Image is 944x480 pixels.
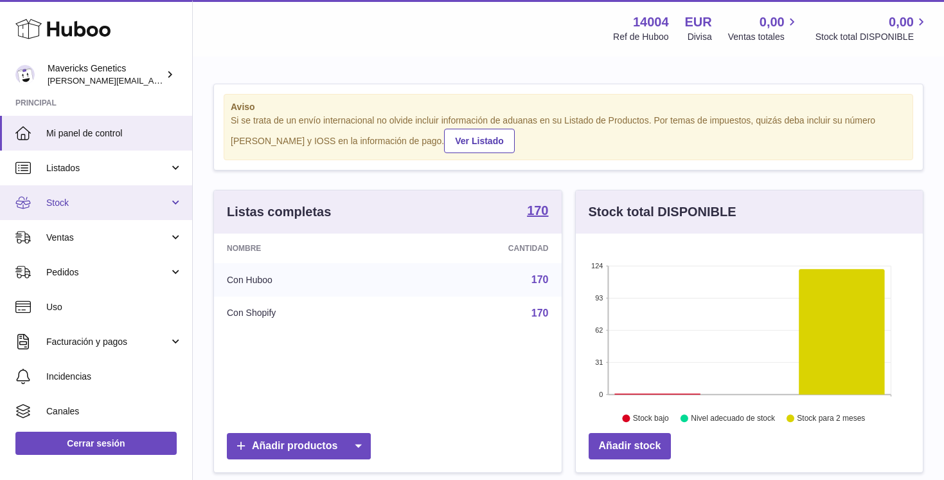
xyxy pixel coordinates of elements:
[231,101,906,113] strong: Aviso
[728,14,799,43] a: 0,00 Ventas totales
[46,336,169,348] span: Facturación y pagos
[599,391,603,398] text: 0
[227,433,371,459] a: Añadir productos
[760,14,785,31] span: 0,00
[589,433,672,459] a: Añadir stock
[48,75,258,86] span: [PERSON_NAME][EMAIL_ADDRESS][DOMAIN_NAME]
[815,14,929,43] a: 0,00 Stock total DISPONIBLE
[595,326,603,334] text: 62
[46,197,169,209] span: Stock
[797,414,865,423] text: Stock para 2 meses
[632,414,668,423] text: Stock bajo
[15,65,35,84] img: pablo@mavericksgenetics.com
[691,414,776,423] text: Nivel adecuado de stock
[595,358,603,366] text: 31
[531,308,549,318] a: 170
[527,204,548,217] strong: 170
[46,232,169,244] span: Ventas
[231,115,906,153] div: Si se trata de un envío internacional no olvide incluir información de aduanas en su Listado de P...
[591,262,603,270] text: 124
[531,274,549,285] a: 170
[688,31,712,43] div: Divisa
[15,432,177,455] a: Cerrar sesión
[46,127,183,140] span: Mi panel de control
[444,129,514,153] a: Ver Listado
[214,263,398,297] td: Con Huboo
[214,234,398,263] th: Nombre
[214,297,398,330] td: Con Shopify
[46,162,169,174] span: Listados
[815,31,929,43] span: Stock total DISPONIBLE
[589,203,736,221] h3: Stock total DISPONIBLE
[46,371,183,383] span: Incidencias
[595,294,603,302] text: 93
[48,62,163,87] div: Mavericks Genetics
[398,234,561,263] th: Cantidad
[685,14,712,31] strong: EUR
[728,31,799,43] span: Ventas totales
[527,204,548,219] a: 170
[889,14,914,31] span: 0,00
[46,405,183,418] span: Canales
[633,14,669,31] strong: 14004
[46,266,169,279] span: Pedidos
[613,31,668,43] div: Ref de Huboo
[227,203,331,221] h3: Listas completas
[46,301,183,313] span: Uso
